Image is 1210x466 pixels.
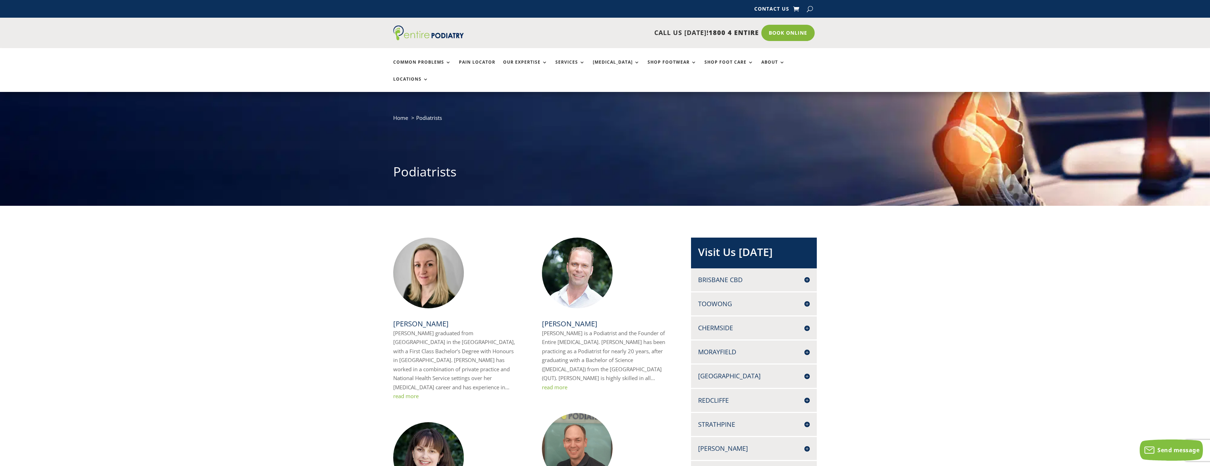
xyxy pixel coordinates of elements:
[648,60,697,75] a: Shop Footwear
[761,25,815,41] a: Book Online
[542,319,597,328] a: [PERSON_NAME]
[542,384,567,391] a: read more
[754,6,789,14] a: Contact Us
[698,444,810,453] h4: [PERSON_NAME]
[698,396,810,405] h4: Redcliffe
[698,275,810,284] h4: Brisbane CBD
[393,319,449,328] a: [PERSON_NAME]
[1140,439,1203,461] button: Send message
[698,372,810,380] h4: [GEOGRAPHIC_DATA]
[393,77,429,92] a: Locations
[459,60,495,75] a: Pain Locator
[698,420,810,429] h4: Strathpine
[393,392,419,400] a: read more
[393,35,464,42] a: Entire Podiatry
[1157,446,1199,454] span: Send message
[416,114,442,121] span: Podiatrists
[698,245,810,263] h2: Visit Us [DATE]
[503,60,548,75] a: Our Expertise
[593,60,640,75] a: [MEDICAL_DATA]
[542,238,613,308] img: Chris Hope
[393,329,519,392] p: [PERSON_NAME] graduated from [GEOGRAPHIC_DATA] in the [GEOGRAPHIC_DATA], with a First Class Bache...
[709,28,759,37] span: 1800 4 ENTIRE
[393,25,464,40] img: logo (1)
[393,60,451,75] a: Common Problems
[761,60,785,75] a: About
[393,114,408,121] a: Home
[491,28,759,37] p: CALL US [DATE]!
[542,329,668,383] p: [PERSON_NAME] is a Podiatrist and the Founder of Entire [MEDICAL_DATA]. [PERSON_NAME] has been pr...
[393,163,817,184] h1: Podiatrists
[698,348,810,356] h4: Morayfield
[393,238,464,308] img: Rachael Edmonds
[698,299,810,308] h4: Toowong
[698,324,810,332] h4: Chermside
[555,60,585,75] a: Services
[704,60,754,75] a: Shop Foot Care
[393,113,817,128] nav: breadcrumb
